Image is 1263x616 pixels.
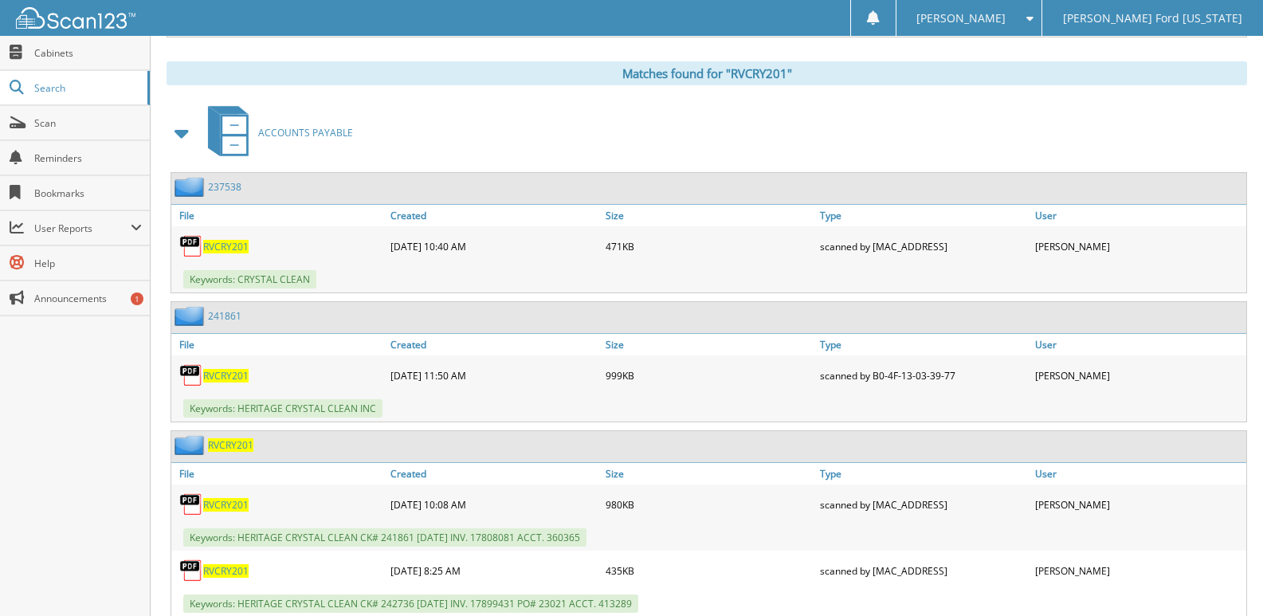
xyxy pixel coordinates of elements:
div: [DATE] 10:40 AM [386,230,602,262]
img: PDF.png [179,234,203,258]
div: 471KB [602,230,817,262]
span: Bookmarks [34,186,142,200]
div: [PERSON_NAME] [1031,555,1246,587]
div: [DATE] 11:50 AM [386,359,602,391]
span: User Reports [34,222,131,235]
a: Size [602,334,817,355]
a: Size [602,205,817,226]
a: File [171,463,386,485]
a: Type [816,334,1031,355]
div: 980KB [602,488,817,520]
div: 1 [131,292,143,305]
span: [PERSON_NAME] Ford [US_STATE] [1063,14,1242,23]
div: scanned by [MAC_ADDRESS] [816,230,1031,262]
a: RVCRY201 [203,498,249,512]
img: folder2.png [175,306,208,326]
a: 241861 [208,309,241,323]
span: Search [34,81,139,95]
a: User [1031,334,1246,355]
div: [DATE] 8:25 AM [386,555,602,587]
div: scanned by B0-4F-13-03-39-77 [816,359,1031,391]
a: User [1031,205,1246,226]
div: 435KB [602,555,817,587]
div: 999KB [602,359,817,391]
span: [PERSON_NAME] [916,14,1006,23]
a: Type [816,463,1031,485]
div: scanned by [MAC_ADDRESS] [816,488,1031,520]
div: [PERSON_NAME] [1031,230,1246,262]
a: Created [386,205,602,226]
img: PDF.png [179,363,203,387]
a: RVCRY201 [203,369,249,383]
div: Matches found for "RVCRY201" [167,61,1247,85]
div: [PERSON_NAME] [1031,488,1246,520]
a: Created [386,463,602,485]
a: Type [816,205,1031,226]
img: folder2.png [175,435,208,455]
span: Reminders [34,151,142,165]
span: Help [34,257,142,270]
span: Cabinets [34,46,142,60]
a: ACCOUNTS PAYABLE [198,101,353,164]
a: User [1031,463,1246,485]
span: Keywords: CRYSTAL CLEAN [183,270,316,288]
span: Scan [34,116,142,130]
span: Keywords: HERITAGE CRYSTAL CLEAN CK# 241861 [DATE] INV. 17808081 ACCT. 360365 [183,528,586,547]
a: RVCRY201 [203,564,249,578]
span: Keywords: HERITAGE CRYSTAL CLEAN INC [183,399,382,418]
div: scanned by [MAC_ADDRESS] [816,555,1031,587]
a: Size [602,463,817,485]
img: PDF.png [179,559,203,583]
div: [DATE] 10:08 AM [386,488,602,520]
a: File [171,205,386,226]
a: File [171,334,386,355]
a: Created [386,334,602,355]
a: 237538 [208,180,241,194]
div: [PERSON_NAME] [1031,359,1246,391]
img: PDF.png [179,492,203,516]
img: scan123-logo-white.svg [16,7,135,29]
span: Announcements [34,292,142,305]
a: RVCRY201 [208,438,253,452]
span: Keywords: HERITAGE CRYSTAL CLEAN CK# 242736 [DATE] INV. 17899431 PO# 23021 ACCT. 413289 [183,594,638,613]
img: folder2.png [175,177,208,197]
span: ACCOUNTS PAYABLE [258,126,353,139]
a: RVCRY201 [203,240,249,253]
